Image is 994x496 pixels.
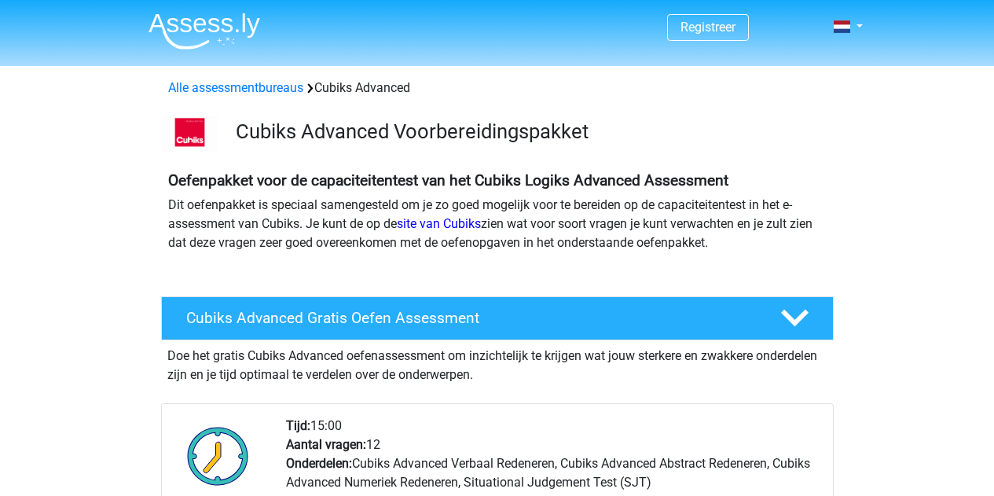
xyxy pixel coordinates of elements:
div: Cubiks Advanced [162,79,833,97]
div: Doe het gratis Cubiks Advanced oefenassessment om inzichtelijk te krijgen wat jouw sterkere en zw... [161,340,834,384]
a: site van Cubiks [397,216,481,231]
a: Alle assessmentbureaus [168,80,303,95]
h3: Cubiks Advanced Voorbereidingspakket [236,119,821,144]
img: Assessly [149,13,260,50]
b: Aantal vragen: [286,437,366,452]
p: Dit oefenpakket is speciaal samengesteld om je zo goed mogelijk voor te bereiden op de capaciteit... [168,196,827,252]
a: Registreer [680,20,735,35]
img: Klok [178,417,258,495]
b: Tijd: [286,418,310,433]
a: Cubiks Advanced Gratis Oefen Assessment [155,296,840,340]
b: Onderdelen: [286,456,352,471]
b: Oefenpakket voor de capaciteitentest van het Cubiks Logiks Advanced Assessment [168,171,728,189]
img: logo-cubiks-300x193.png [162,116,218,152]
h4: Cubiks Advanced Gratis Oefen Assessment [186,309,755,327]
